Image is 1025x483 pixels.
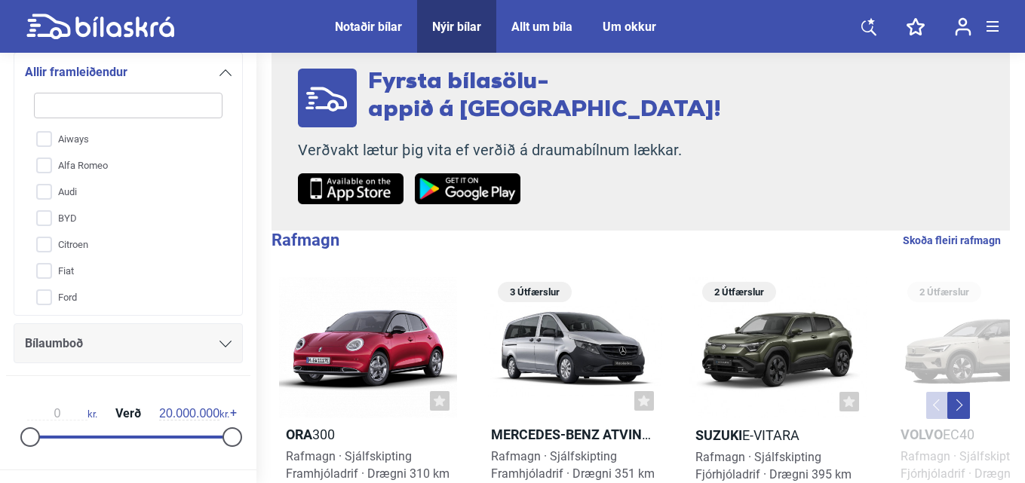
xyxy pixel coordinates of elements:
[272,231,339,249] b: Rafmagn
[335,20,402,34] a: Notaðir bílar
[915,282,974,302] span: 2 Útfærslur
[695,427,742,443] b: Suzuki
[432,20,481,34] a: Nýir bílar
[27,407,97,420] span: kr.
[505,282,564,302] span: 3 Útfærslur
[955,17,971,36] img: user-login.svg
[901,426,943,442] b: Volvo
[286,426,312,442] b: ORA
[279,426,457,443] h2: 300
[25,62,127,83] span: Allir framleiðendur
[947,392,970,419] button: Next
[159,407,229,420] span: kr.
[112,408,145,420] span: Verð
[689,426,867,444] h2: e-Vitara
[710,282,769,302] span: 2 Útfærslur
[926,392,949,419] button: Previous
[484,426,662,443] h2: eVito Tourer 129 millilangur
[603,20,656,34] a: Um okkur
[511,20,572,34] a: Allt um bíla
[286,449,450,481] span: Rafmagn · Sjálfskipting Framhjóladrif · Drægni 310 km
[903,231,1001,250] a: Skoða fleiri rafmagn
[298,141,721,160] p: Verðvakt lætur þig vita ef verðið á draumabílnum lækkar.
[491,426,698,442] b: Mercedes-Benz Atvinnubílar
[368,71,721,122] span: Fyrsta bílasölu- appið á [GEOGRAPHIC_DATA]!
[25,333,83,354] span: Bílaumboð
[491,449,655,481] span: Rafmagn · Sjálfskipting Framhjóladrif · Drægni 351 km
[695,450,852,481] span: Rafmagn · Sjálfskipting Fjórhjóladrif · Drægni 395 km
